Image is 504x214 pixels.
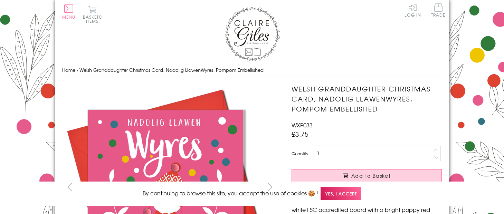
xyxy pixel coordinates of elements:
button: Basket0 items [83,6,102,23]
img: Claire Giles Greetings Cards [225,7,280,61]
span: › [77,67,78,73]
span: Trade [431,3,446,17]
span: Add to Basket [351,172,391,179]
button: next [262,179,278,195]
a: Home [62,67,75,73]
span: WXP033 [292,121,313,129]
button: Add to Basket [292,169,442,182]
span: Menu [62,14,76,20]
a: Log In [405,3,421,17]
nav: breadcrumbs [62,63,442,77]
button: Menu [62,4,76,19]
label: Quantity [292,150,308,157]
span: Yes, I accept [321,187,361,201]
h1: Welsh Granddaughter Christmas Card, Nadolig LlawenWyres, Pompom Embellished [292,84,442,114]
span: Welsh Granddaughter Christmas Card, Nadolig LlawenWyres, Pompom Embellished [79,67,264,73]
button: prev [62,179,78,195]
span: 0 items [86,14,102,24]
a: Trade [431,3,446,18]
span: £3.75 [292,129,308,139]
